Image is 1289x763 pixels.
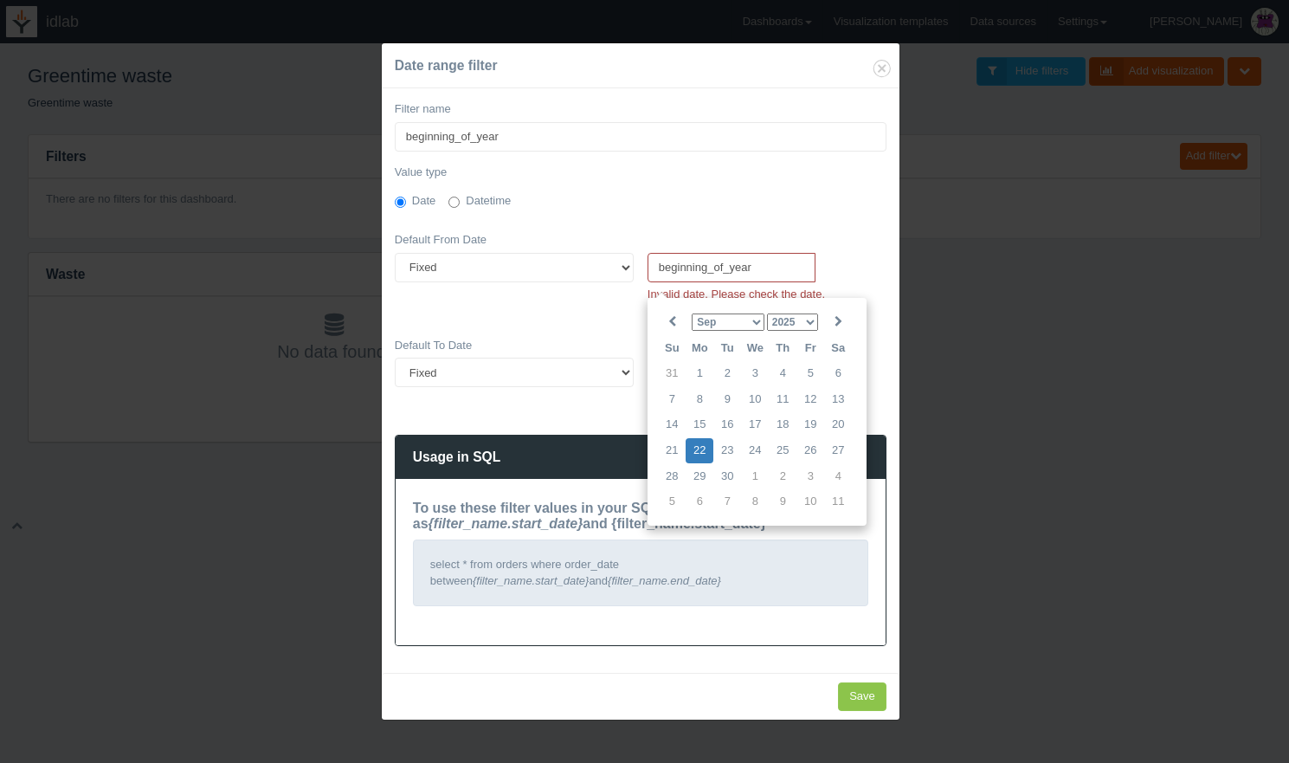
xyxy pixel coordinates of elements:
[873,60,891,77] button: Close
[741,361,769,387] td: 3
[796,335,824,361] th: Fr
[429,516,583,531] em: {filter_name.start_date}
[838,682,886,711] input: Save
[395,101,451,118] label: Filter name
[658,335,686,361] th: Su
[658,463,686,489] td: 28
[769,335,796,361] th: Th
[824,412,852,438] td: 20
[658,438,686,464] td: 21
[824,386,852,412] td: 13
[824,489,852,515] td: 11
[741,489,769,515] td: 8
[769,489,796,515] td: 9
[741,412,769,438] td: 17
[769,361,796,387] td: 4
[448,193,511,210] label: Datetime
[741,463,769,489] td: 1
[396,436,886,479] h3: Usage in SQL
[713,438,741,464] td: 23
[473,574,589,587] em: {filter_name.start_date}
[741,438,769,464] td: 24
[769,463,796,489] td: 2
[713,361,741,387] td: 2
[824,361,852,387] td: 6
[686,361,713,387] td: 1
[686,438,713,464] td: 22
[769,438,796,464] td: 25
[395,338,472,354] label: Default To Date
[796,489,824,515] td: 10
[658,361,686,387] td: 31
[796,412,824,438] td: 19
[395,197,406,208] input: Date
[686,489,713,515] td: 6
[769,412,796,438] td: 18
[413,540,868,606] div: select * from orders where order_date between and
[713,412,741,438] td: 16
[686,386,713,412] td: 8
[824,335,852,361] th: Sa
[713,463,741,489] td: 30
[713,386,741,412] td: 9
[741,335,769,361] th: We
[413,501,868,531] h4: To use these filter values in your SQL, just specify as and {filter_name.start_date}
[395,232,487,249] label: Default From Date
[713,335,741,361] th: Tu
[824,463,852,489] td: 4
[686,463,713,489] td: 29
[395,193,435,210] label: Date
[448,197,460,208] input: Datetime
[796,463,824,489] td: 3
[658,386,686,412] td: 7
[796,386,824,412] td: 12
[658,412,686,438] td: 14
[741,386,769,412] td: 10
[395,56,886,75] h3: Date range filter
[648,287,886,303] span: Invalid date. Please check the date.
[769,386,796,412] td: 11
[395,165,886,181] label: Value type
[796,438,824,464] td: 26
[658,489,686,515] td: 5
[713,489,741,515] td: 7
[608,574,721,587] em: {filter_name.end_date}
[796,361,824,387] td: 5
[686,412,713,438] td: 15
[686,335,713,361] th: Mo
[824,438,852,464] td: 27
